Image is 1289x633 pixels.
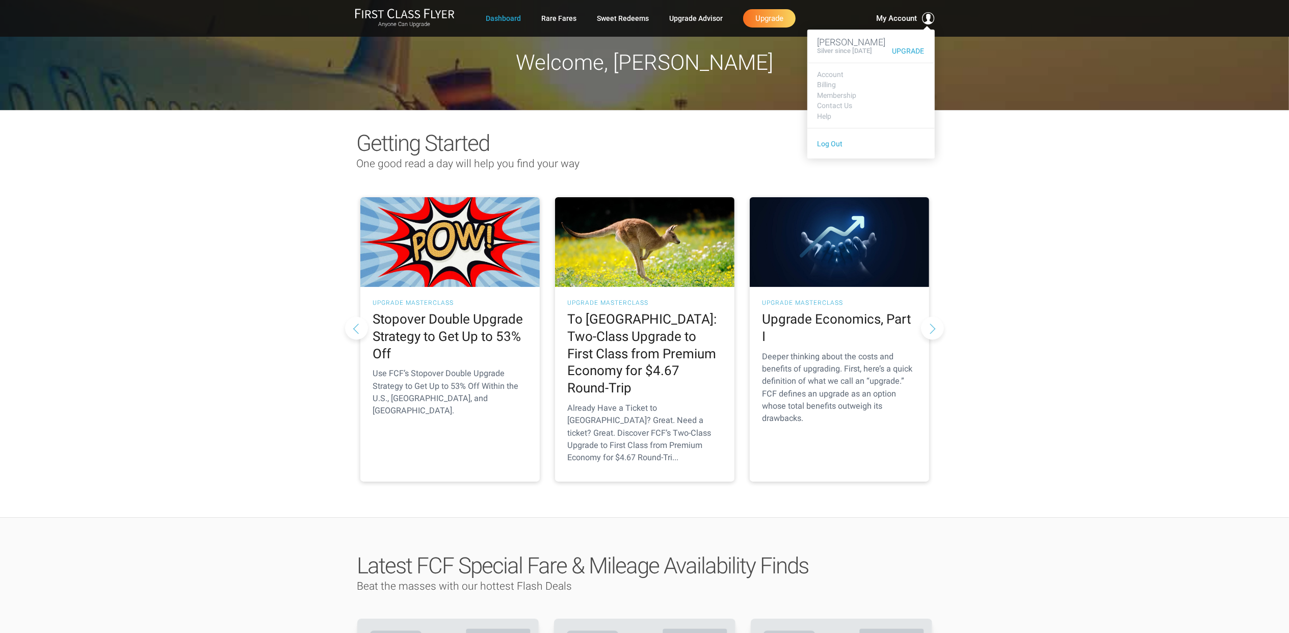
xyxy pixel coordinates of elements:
[818,37,925,47] h3: [PERSON_NAME]
[357,580,572,592] span: Beat the masses with our hottest Flash Deals
[373,300,527,306] h3: UPGRADE MASTERCLASS
[345,316,368,339] button: Previous slide
[355,8,455,19] img: First Class Flyer
[750,197,929,482] a: UPGRADE MASTERCLASS Upgrade Economics, Part I Deeper thinking about the costs and benefits of upg...
[568,300,722,306] h3: UPGRADE MASTERCLASS
[818,140,843,148] a: Log Out
[669,9,723,28] a: Upgrade Advisor
[818,102,925,110] a: Contact Us
[486,9,521,28] a: Dashboard
[355,8,455,29] a: First Class FlyerAnyone Can Upgrade
[762,311,916,346] h2: Upgrade Economics, Part I
[762,300,916,306] h3: UPGRADE MASTERCLASS
[877,12,935,24] button: My Account
[541,9,576,28] a: Rare Fares
[568,311,722,397] h2: To [GEOGRAPHIC_DATA]: Two-Class Upgrade to First Class from Premium Economy for $4.67 Round-Trip
[568,402,722,464] p: Already Have a Ticket to [GEOGRAPHIC_DATA]? Great. Need a ticket? Great. Discover FCF’s Two-Class...
[357,157,580,170] span: One good read a day will help you find your way
[555,197,734,482] a: UPGRADE MASTERCLASS To [GEOGRAPHIC_DATA]: Two-Class Upgrade to First Class from Premium Economy f...
[818,71,925,78] a: Account
[818,47,873,55] h4: Silver since [DATE]
[921,316,944,339] button: Next slide
[762,351,916,425] p: Deeper thinking about the costs and benefits of upgrading. First, here’s a quick definition of wh...
[360,197,540,482] a: UPGRADE MASTERCLASS Stopover Double Upgrade Strategy to Get Up to 53% Off Use FCF’s Stopover Doub...
[887,47,925,55] a: Upgrade
[743,9,796,28] a: Upgrade
[516,50,773,75] span: Welcome, [PERSON_NAME]
[373,367,527,417] p: Use FCF’s Stopover Double Upgrade Strategy to Get Up to 53% Off Within the U.S., [GEOGRAPHIC_DATA...
[818,81,925,89] a: Billing
[818,113,925,120] a: Help
[373,311,527,362] h2: Stopover Double Upgrade Strategy to Get Up to 53% Off
[357,130,490,156] span: Getting Started
[597,9,649,28] a: Sweet Redeems
[355,21,455,28] small: Anyone Can Upgrade
[357,552,809,579] span: Latest FCF Special Fare & Mileage Availability Finds
[818,92,925,99] a: Membership
[877,12,917,24] span: My Account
